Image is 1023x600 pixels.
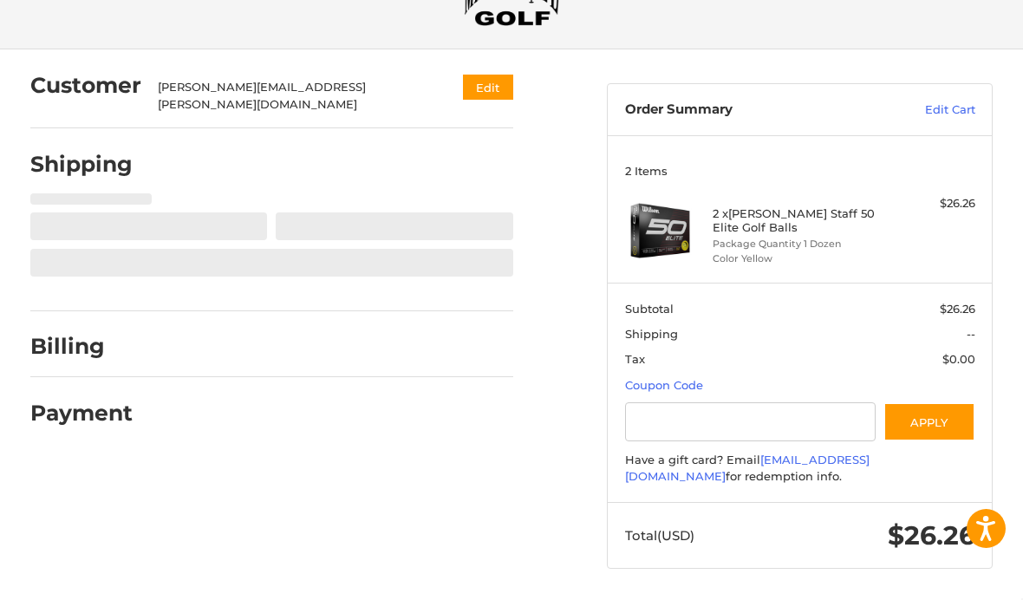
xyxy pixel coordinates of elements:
[625,527,694,544] span: Total (USD)
[940,302,975,316] span: $26.26
[713,251,883,266] li: Color Yellow
[625,327,678,341] span: Shipping
[30,72,141,99] h2: Customer
[625,352,645,366] span: Tax
[30,333,132,360] h2: Billing
[625,402,876,441] input: Gift Certificate or Coupon Code
[863,101,975,119] a: Edit Cart
[463,75,513,100] button: Edit
[967,327,975,341] span: --
[713,206,883,235] h4: 2 x [PERSON_NAME] Staff 50 Elite Golf Balls
[883,402,975,441] button: Apply
[942,352,975,366] span: $0.00
[713,237,883,251] li: Package Quantity 1 Dozen
[30,151,133,178] h2: Shipping
[625,302,674,316] span: Subtotal
[625,101,864,119] h3: Order Summary
[888,195,975,212] div: $26.26
[625,452,975,486] div: Have a gift card? Email for redemption info.
[625,164,975,178] h3: 2 Items
[30,400,133,427] h2: Payment
[888,519,975,551] span: $26.26
[625,378,703,392] a: Coupon Code
[158,79,429,113] div: [PERSON_NAME][EMAIL_ADDRESS][PERSON_NAME][DOMAIN_NAME]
